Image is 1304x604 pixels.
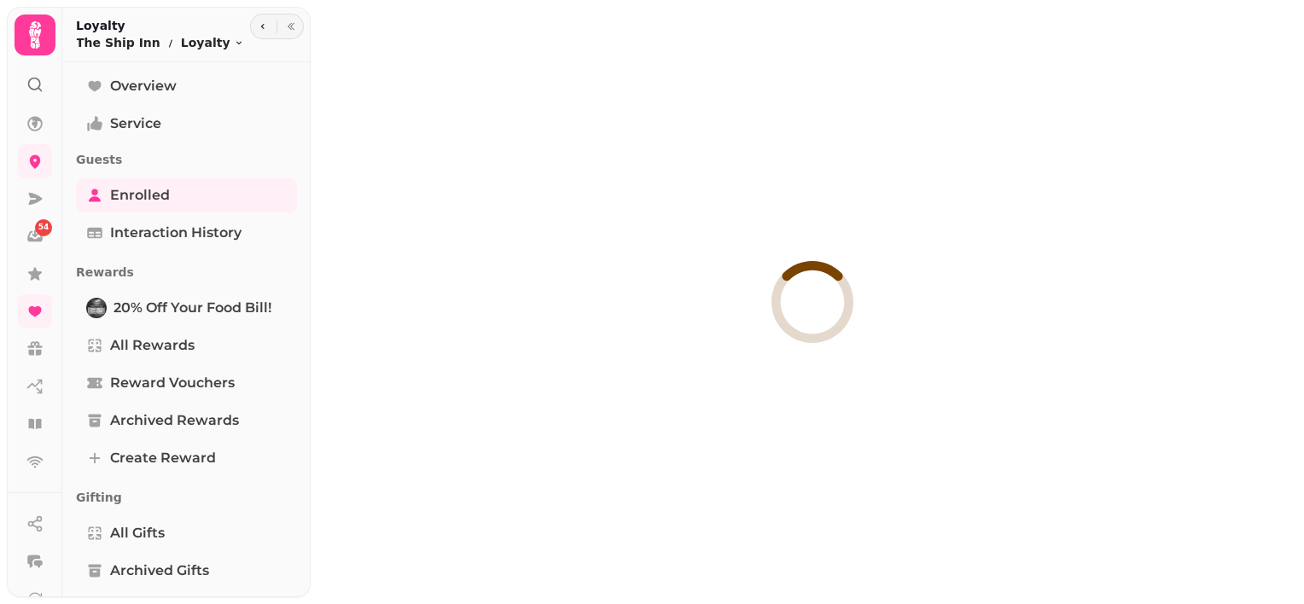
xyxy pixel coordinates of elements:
[76,34,244,51] nav: breadcrumb
[110,373,235,393] span: Reward Vouchers
[18,219,52,253] a: 54
[76,482,297,513] p: Gifting
[76,144,297,175] p: Guests
[110,410,239,431] span: Archived Rewards
[76,178,297,212] a: Enrolled
[110,523,165,543] span: All Gifts
[110,113,161,134] span: Service
[76,328,297,363] a: All Rewards
[76,17,244,34] h2: Loyalty
[76,554,297,588] a: Archived Gifts
[110,223,242,243] span: Interaction History
[76,257,297,287] p: Rewards
[76,441,297,475] a: Create reward
[76,404,297,438] a: Archived Rewards
[114,298,271,318] span: 20% off your food bill!
[76,216,297,250] a: Interaction History
[110,560,209,581] span: Archived Gifts
[181,34,244,51] button: Loyalty
[76,291,297,325] a: 20% off your food bill!20% off your food bill!
[38,222,49,234] span: 54
[76,69,297,103] a: Overview
[76,34,160,51] p: The Ship Inn
[110,335,195,356] span: All Rewards
[76,107,297,141] a: Service
[110,448,216,468] span: Create reward
[76,516,297,550] a: All Gifts
[110,185,170,206] span: Enrolled
[88,299,105,317] img: 20% off your food bill!
[110,76,177,96] span: Overview
[76,366,297,400] a: Reward Vouchers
